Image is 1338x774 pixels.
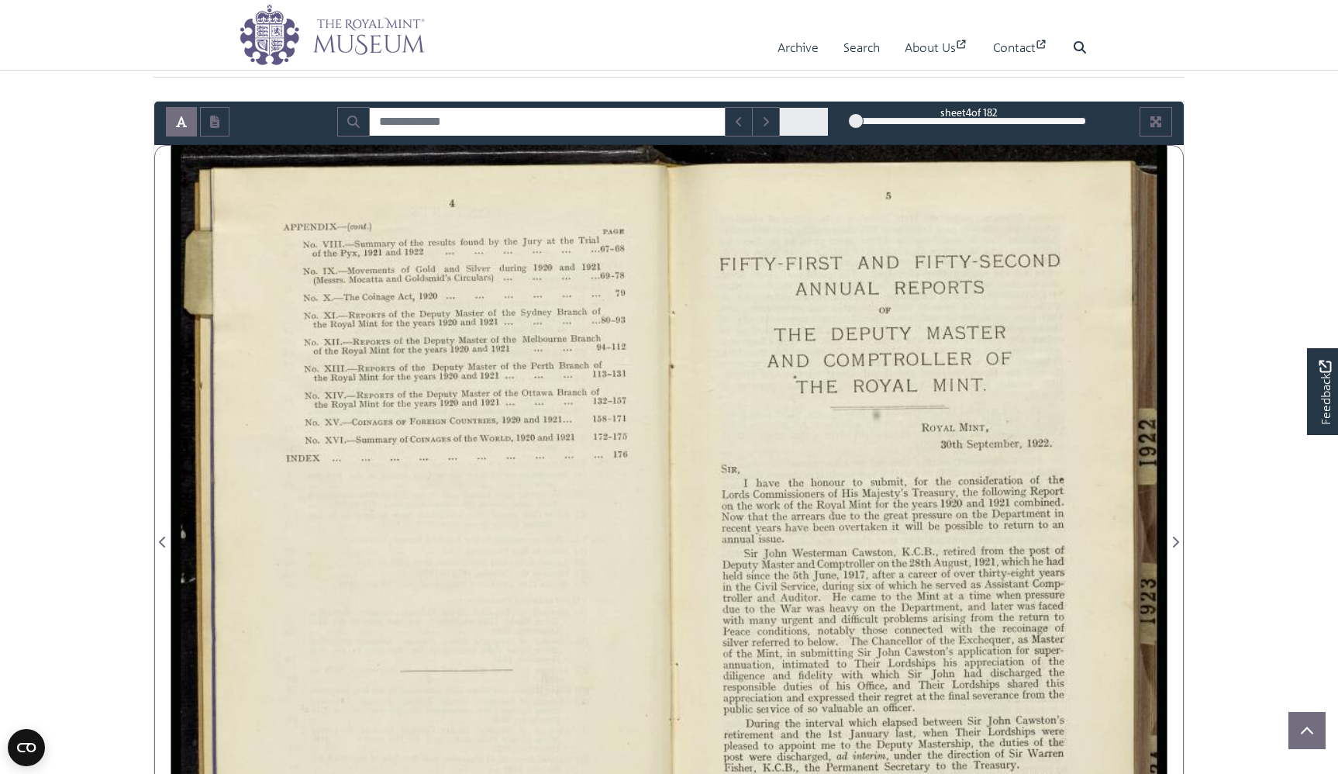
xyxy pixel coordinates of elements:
[8,729,45,766] button: Open CMP widget
[993,26,1048,70] a: Contact
[614,448,627,460] span: 176
[410,434,463,444] span: COINAGES
[936,578,962,589] span: served
[396,418,404,426] span: OF
[1055,508,1061,517] span: in
[792,546,971,558] span: [PERSON_NAME]
[1316,361,1334,425] span: Feedback
[398,292,433,302] span: Act,
[593,413,617,430] span: 158—171
[891,558,917,568] span: the
[1029,545,1047,557] span: post
[756,523,777,535] span: years
[757,499,777,510] span: work
[722,510,740,522] span: Now
[534,263,549,271] span: 1920
[283,221,386,242] span: APPENDIX—(cont)
[966,105,971,119] span: 4
[722,533,750,544] span: annual
[785,500,791,509] span: of
[858,579,869,591] span: six
[331,372,353,384] span: Royal
[337,107,370,136] button: Search
[852,105,1086,119] div: sheet of 182
[1040,568,1098,579] span: years
[793,568,805,580] span: 5th
[330,319,353,330] span: Royal
[720,250,829,276] span: FIFTY-FIRST
[798,558,822,569] span: and
[744,479,746,486] span: I
[200,107,229,136] button: Open transcription window
[489,238,497,247] span: by
[593,367,622,378] span: 113—131
[895,275,978,299] span: REPORTS
[864,510,890,520] span: the
[839,520,943,531] span: overtaken
[324,335,383,347] span: XII.—-REPORTS
[853,547,955,558] span: Cawston,
[764,548,942,560] span: [PERSON_NAME]
[591,269,620,281] span: ...69-78
[454,272,522,283] span: Circulars)
[560,236,571,244] span: the
[1047,555,1062,566] span: had
[916,249,1043,274] span: FIFTY-SECOND
[922,421,976,433] span: ROYAL
[395,337,401,344] span: of
[541,374,543,379] span: .
[363,292,423,302] span: Coinage
[974,556,1054,568] span: 1921,
[844,569,931,581] span: 1917,
[559,359,586,371] span: Branch
[594,361,600,368] span: of
[517,433,532,441] span: 1920
[557,305,584,316] span: Branch
[386,274,398,282] span: and
[315,399,325,408] span: the
[910,556,928,568] span: 28th
[405,246,425,257] span: 1922
[842,487,854,499] span: His
[972,508,998,519] span: the
[915,475,938,486] span: for
[772,510,798,521] span: the
[617,288,624,299] span: 1.
[402,309,412,317] span: the
[340,247,357,259] span: Pyx,
[400,435,405,442] span: of
[304,365,314,373] span: No.
[578,233,595,245] span: Trial
[987,348,1006,368] span: OF
[381,318,390,327] span: for
[406,336,416,344] span: the
[893,498,919,509] span: the
[989,496,1048,508] span: 1921
[902,544,933,558] span: K.C.B.,
[813,569,878,581] span: June,
[795,277,914,300] span: ANNUAL
[428,237,478,247] span: results
[488,309,495,316] span: of
[468,361,516,371] span: Master
[989,520,995,529] span: to
[755,580,807,592] span: Civil
[314,277,340,285] span: (Messrs.
[312,249,319,257] span: of
[737,500,763,511] span: the
[416,263,442,274] span: Cold
[905,520,919,531] span: will
[778,26,819,70] a: Archive
[747,569,767,581] span: since
[440,398,455,406] span: 1920
[1028,436,1052,449] span: 1922.
[325,416,385,427] span: XV.—COINAGES
[592,307,598,315] span: of
[440,371,454,379] span: 1920
[774,323,825,346] span: THE
[414,372,451,383] span: years
[423,336,463,347] span: Deputy
[788,477,814,488] span: the
[462,397,474,406] span: and
[722,488,774,499] span: Lords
